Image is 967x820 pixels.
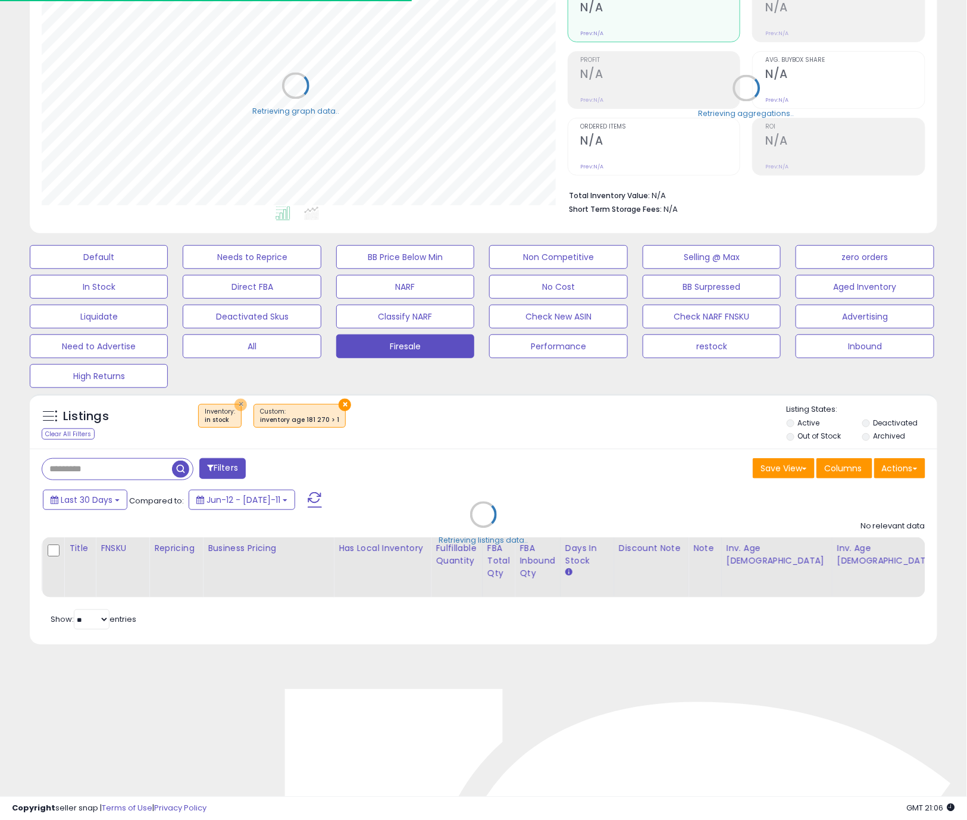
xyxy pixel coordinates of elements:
button: High Returns [30,364,168,388]
button: BB Price Below Min [336,245,474,269]
button: All [183,334,321,358]
button: Classify NARF [336,305,474,328]
div: Retrieving listings data.. [439,536,528,546]
button: Default [30,245,168,269]
button: Liquidate [30,305,168,328]
button: Deactivated Skus [183,305,321,328]
button: Needs to Reprice [183,245,321,269]
button: Performance [489,334,627,358]
button: Aged Inventory [796,275,934,299]
button: Direct FBA [183,275,321,299]
div: Retrieving graph data.. [252,106,339,117]
button: Check New ASIN [489,305,627,328]
button: Advertising [796,305,934,328]
div: Retrieving aggregations.. [699,108,794,119]
button: NARF [336,275,474,299]
button: restock [643,334,781,358]
button: Selling @ Max [643,245,781,269]
button: Inbound [796,334,934,358]
button: Check NARF FNSKU [643,305,781,328]
button: No Cost [489,275,627,299]
button: Need to Advertise [30,334,168,358]
button: Firesale [336,334,474,358]
button: In Stock [30,275,168,299]
button: zero orders [796,245,934,269]
button: Non Competitive [489,245,627,269]
button: BB Surpressed [643,275,781,299]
